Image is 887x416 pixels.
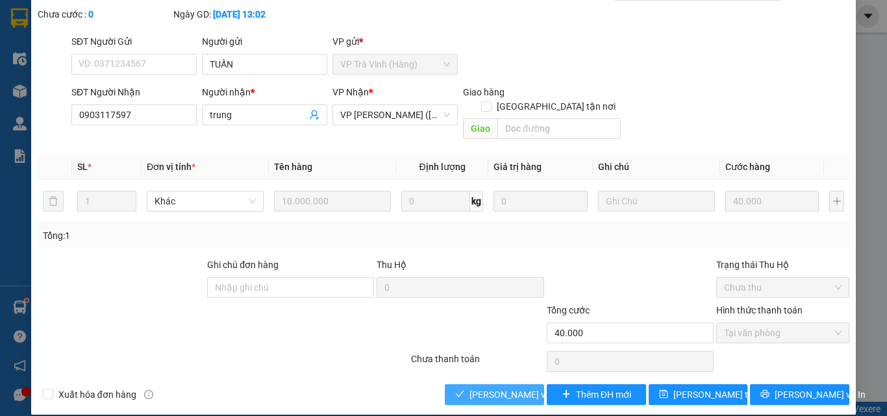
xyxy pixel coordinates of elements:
span: user-add [309,110,319,120]
input: Ghi Chú [598,191,715,212]
span: Thu Hộ [377,260,406,270]
div: Người gửi [202,34,327,49]
button: delete [43,191,64,212]
span: VP [GEOGRAPHIC_DATA] [36,56,152,68]
span: GIAO: [5,84,86,97]
span: VP Trần Phú (Hàng) [340,105,450,125]
span: Tổng cước [547,305,590,315]
p: GỬI: [5,25,190,50]
span: Thêm ĐH mới [576,387,631,402]
button: plusThêm ĐH mới [547,384,646,405]
label: Hình thức thanh toán [716,305,803,315]
input: 0 [725,191,819,212]
span: VP [PERSON_NAME] ([GEOGRAPHIC_DATA]) - [5,25,121,50]
th: Ghi chú [593,154,720,180]
span: check [455,389,464,400]
span: Chưa thu [724,278,842,297]
span: Xuất hóa đơn hàng [53,387,142,402]
button: plus [829,191,844,212]
span: [PERSON_NAME] và In [775,387,866,402]
span: VP Nhận [332,87,369,97]
button: check[PERSON_NAME] và Giao hàng [445,384,544,405]
div: SĐT Người Nhận [71,85,197,99]
button: save[PERSON_NAME] thay đổi [649,384,748,405]
span: [PERSON_NAME] thay đổi [673,387,777,402]
div: VP gửi [332,34,458,49]
span: Khác [155,191,256,211]
span: Cước hàng [725,162,770,172]
span: Tên hàng [274,162,312,172]
div: Tổng: 1 [43,228,344,243]
span: Giao [463,118,497,139]
div: SĐT Người Gửi [71,34,197,49]
span: Giá trị hàng [493,162,542,172]
input: 0 [493,191,587,212]
span: Định lượng [419,162,465,172]
span: printer [760,389,769,400]
div: Chưa cước : [38,7,171,21]
span: save [659,389,668,400]
span: SL [77,162,88,172]
span: THẮM [69,70,99,82]
span: plus [562,389,571,400]
strong: BIÊN NHẬN GỬI HÀNG [44,7,151,19]
input: Dọc đường [497,118,621,139]
p: NHẬN: [5,56,190,68]
div: Trạng thái Thu Hộ [716,258,849,272]
span: Giao hàng [463,87,505,97]
div: Ngày GD: [173,7,306,21]
b: [DATE] 13:02 [213,9,266,19]
span: Đơn vị tính [147,162,195,172]
input: VD: Bàn, Ghế [274,191,391,212]
span: 0377597390 - [5,70,99,82]
label: Ghi chú đơn hàng [207,260,279,270]
span: kg [470,191,483,212]
span: Tại văn phòng [724,323,842,343]
span: [GEOGRAPHIC_DATA] tận nơi [492,99,621,114]
span: [PERSON_NAME] và Giao hàng [469,387,594,402]
b: 0 [88,9,94,19]
span: VP Trà Vinh (Hàng) [340,55,450,74]
div: Chưa thanh toán [410,352,545,374]
div: Người nhận [202,85,327,99]
input: Ghi chú đơn hàng [207,277,374,298]
button: printer[PERSON_NAME] và In [750,384,849,405]
span: KO BAO BỂ [34,84,86,97]
span: info-circle [144,390,153,399]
